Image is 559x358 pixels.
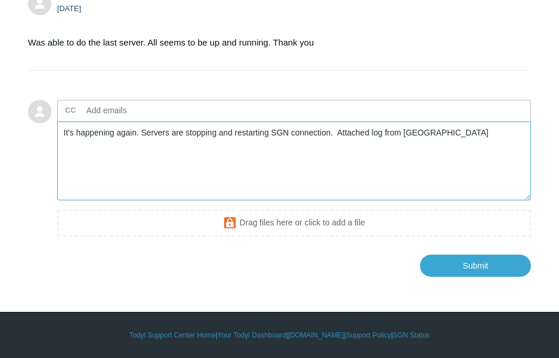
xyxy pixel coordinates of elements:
time: 09/09/2025, 07:38 [57,4,81,13]
a: Support Policy [346,330,391,340]
a: Todyl Support Center Home [129,330,216,340]
textarea: Add your reply [57,121,531,200]
input: Submit [420,255,531,277]
a: [DOMAIN_NAME] [288,330,344,340]
label: CC [65,102,76,119]
a: Your Todyl Dashboard [217,330,286,340]
p: Was able to do the last server. All seems to be up and running. Thank you [28,36,519,50]
input: Add emails [82,102,207,119]
a: SGN Status [393,330,430,340]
